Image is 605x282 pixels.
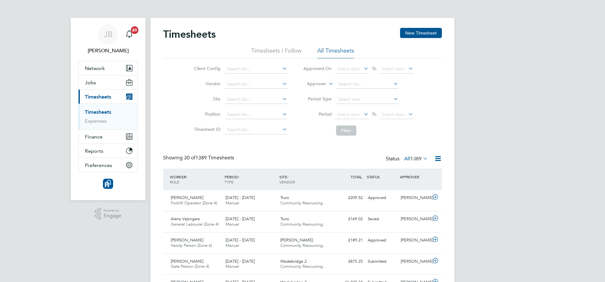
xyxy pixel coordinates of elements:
input: Search for... [336,80,398,89]
span: Finance [85,134,103,140]
span: TYPE [225,179,233,184]
button: Reports [79,144,137,158]
span: Select date [337,112,360,117]
span: [PERSON_NAME] [280,237,313,243]
label: Period [303,111,332,117]
button: New Timesheet [400,28,442,38]
input: Search for... [225,80,287,89]
div: Saved [365,214,398,224]
span: Community Resourcing… [280,221,327,227]
span: VENDOR [279,179,295,184]
input: Select one [336,95,398,104]
span: Wadebridge 2 [280,259,307,264]
span: ROLE [170,179,179,184]
button: Preferences [79,158,137,172]
input: Search for... [225,110,287,119]
span: Powered by [104,208,121,213]
span: Truro [280,216,289,221]
button: Filter [336,125,356,136]
button: Timesheets [79,90,137,104]
span: [PERSON_NAME] [171,195,203,200]
span: Handy Person (Zone 6) [171,243,212,248]
li: Timesheets I Follow [251,47,302,58]
span: To [370,110,378,118]
span: Manual [226,264,239,269]
label: Approved On [303,66,332,71]
div: Showing [163,155,235,161]
span: TOTAL [351,174,362,179]
div: Submitted [365,256,398,267]
div: [PERSON_NAME] [398,214,431,224]
span: Select date [337,66,360,72]
span: Forklift Operator (Zone 4) [171,200,217,206]
span: Manual [226,200,239,206]
div: Timesheets [79,104,137,129]
div: [PERSON_NAME] [398,235,431,246]
div: Status [386,155,429,163]
div: STATUS [365,171,398,183]
span: Preferences [85,162,112,168]
span: Gate Person (Zone 4) [171,264,209,269]
div: SITE [278,171,333,188]
span: Alens Vejkrigers [171,216,200,221]
div: [PERSON_NAME] [398,193,431,203]
div: Approved [365,235,398,246]
span: [PERSON_NAME] [171,259,203,264]
img: resourcinggroup-logo-retina.png [103,179,113,189]
div: £189.21 [332,235,365,246]
span: Select date [382,66,404,72]
label: Timesheet ID [192,126,220,132]
div: PERIOD [223,171,278,188]
span: Reports [85,148,103,154]
label: Client Config [192,66,220,71]
span: 1389 Timesheets [184,155,234,161]
label: Position [192,111,220,117]
span: Community Resourcing… [280,264,327,269]
span: 20 [131,26,138,34]
span: Joe Belsten [78,47,138,54]
span: Community Resourcing… [280,200,327,206]
div: WORKER [168,171,223,188]
h2: Timesheets [163,28,216,41]
span: JB [104,30,112,38]
label: Approver [298,81,326,87]
span: Truro [280,195,289,200]
div: Approved [365,193,398,203]
span: To [370,64,378,73]
label: All [404,156,428,162]
button: Jobs [79,75,137,89]
span: 1389 [410,156,422,162]
nav: Main navigation [71,18,145,200]
button: Network [79,61,137,75]
span: [DATE] - [DATE] [226,259,255,264]
a: JB[PERSON_NAME] [78,24,138,54]
div: £169.02 [332,214,365,224]
input: Search for... [225,125,287,134]
span: / [186,174,187,179]
input: Search for... [225,65,287,74]
span: Community Resourcing… [280,243,327,248]
span: / [238,174,239,179]
span: Network [85,65,105,71]
span: Manual [226,221,239,227]
span: Manual [226,243,239,248]
a: 20 [123,24,136,44]
span: Engage [104,213,121,219]
button: Finance [79,130,137,144]
div: APPROVER [398,171,431,183]
span: [DATE] - [DATE] [226,237,255,243]
a: Go to home page [78,179,138,189]
label: Site [192,96,220,102]
a: Expenses [85,118,106,124]
a: Timesheets [85,109,111,115]
span: / [287,174,288,179]
div: [PERSON_NAME] [398,256,431,267]
span: Timesheets [85,94,111,100]
div: £875.25 [332,256,365,267]
span: [DATE] - [DATE] [226,195,255,200]
a: Powered byEngage [95,208,122,220]
span: Select date [382,112,404,117]
span: 30 of [184,155,195,161]
label: Period Type [303,96,332,102]
span: Jobs [85,80,96,86]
